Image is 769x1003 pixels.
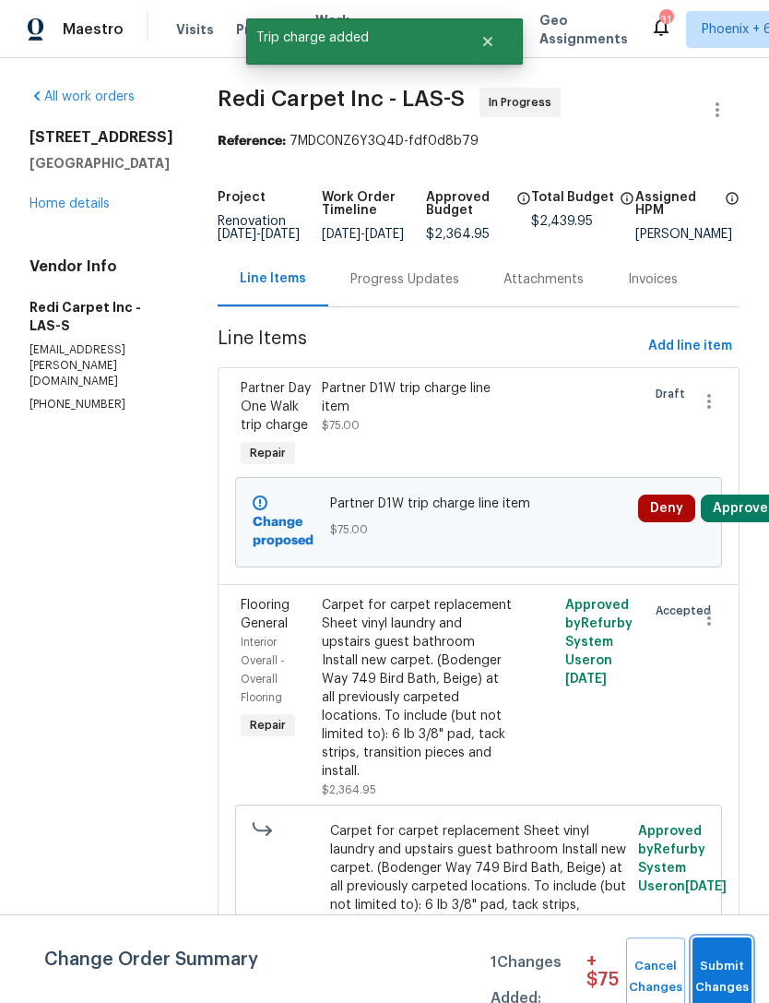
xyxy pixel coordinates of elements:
span: Geo Assignments [539,11,628,48]
button: Deny [638,495,695,522]
h4: Vendor Info [30,257,173,276]
h5: Assigned HPM [635,191,719,217]
span: Partner Day One Walk trip charge [241,382,311,432]
span: Partner D1W trip charge line item [330,495,628,513]
span: Repair [243,444,293,462]
span: [DATE] [261,228,300,241]
span: Renovation [218,215,300,241]
div: Line Items [240,269,306,288]
span: [DATE] [218,228,256,241]
span: Cancel Changes [635,956,676,998]
span: Submit Changes [702,956,742,998]
b: Change proposed [253,516,314,547]
h2: [STREET_ADDRESS] [30,128,173,147]
span: Work Orders [315,11,362,48]
div: Invoices [628,270,678,289]
h5: Total Budget [531,191,614,204]
span: - [322,228,404,241]
span: Trip charge added [246,18,457,57]
span: $75.00 [330,520,628,539]
span: Projects [236,20,293,39]
span: Line Items [218,329,641,364]
span: [DATE] [685,880,727,893]
h5: [GEOGRAPHIC_DATA] [30,154,173,173]
span: The total cost of line items that have been approved by both Opendoor and the Trade Partner. This... [516,191,531,228]
span: The total cost of line items that have been proposed by Opendoor. This sum includes line items th... [620,191,634,215]
p: [EMAIL_ADDRESS][PERSON_NAME][DOMAIN_NAME] [30,342,173,389]
span: Draft [656,385,692,403]
a: All work orders [30,90,135,103]
div: Attachments [503,270,584,289]
button: Add line item [641,329,739,364]
span: - [218,228,300,241]
span: Carpet for carpet replacement Sheet vinyl laundry and upstairs guest bathroom Install new carpet.... [330,822,628,933]
p: [PHONE_NUMBER] [30,397,173,412]
span: $2,439.95 [531,215,593,228]
div: Progress Updates [350,270,459,289]
h5: Work Order Timeline [322,191,426,217]
span: Repair [243,716,293,734]
span: Approved by Refurby System User on [565,599,633,686]
a: Home details [30,197,110,210]
h5: Project [218,191,266,204]
span: [DATE] [322,228,361,241]
div: 7MDC0NZ6Y3Q4D-fdf0d8b79 [218,132,739,150]
span: Accepted [656,602,718,620]
b: Reference: [218,135,286,148]
div: 31 [659,11,672,30]
span: Add line item [648,335,732,358]
div: [PERSON_NAME] [635,228,739,241]
span: Maestro [63,20,124,39]
span: $2,364.95 [322,784,376,795]
span: $2,364.95 [426,228,490,241]
span: Flooring General [241,599,290,630]
span: $75.00 [322,420,360,431]
span: In Progress [489,93,559,112]
h5: Redi Carpet Inc - LAS-S [30,298,173,335]
span: Visits [176,20,214,39]
span: Redi Carpet Inc - LAS-S [218,88,465,110]
div: Carpet for carpet replacement Sheet vinyl laundry and upstairs guest bathroom Install new carpet.... [322,596,514,781]
span: The hpm assigned to this work order. [725,191,739,228]
div: Partner D1W trip charge line item [322,379,514,416]
span: [DATE] [565,673,607,686]
span: Interior Overall - Overall Flooring [241,637,285,703]
button: Close [457,23,518,60]
span: Approved by Refurby System User on [638,825,727,893]
h5: Approved Budget [426,191,510,217]
span: [DATE] [365,228,404,241]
